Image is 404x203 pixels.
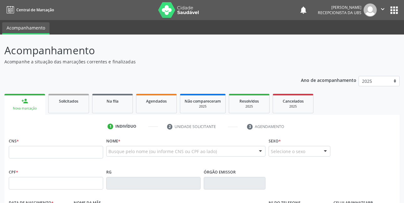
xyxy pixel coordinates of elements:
span: Central de Marcação [16,7,54,13]
a: Acompanhamento [2,22,50,35]
div: person_add [21,98,28,104]
button: notifications [299,6,308,14]
span: Recepcionista da UBS [318,10,361,15]
button: apps [389,5,400,16]
label: CPF [9,167,18,177]
button:  [377,3,389,17]
span: Agendados [146,99,167,104]
div: Nova marcação [9,106,41,111]
span: Na fila [107,99,118,104]
p: Acompanhe a situação das marcações correntes e finalizadas [4,58,281,65]
div: Indivíduo [115,124,136,129]
span: Não compareceram [185,99,221,104]
span: Selecione o sexo [271,148,305,155]
div: 2025 [233,104,265,109]
p: Acompanhamento [4,43,281,58]
a: Central de Marcação [4,5,54,15]
div: [PERSON_NAME] [318,5,361,10]
div: 2025 [277,104,309,109]
span: Cancelados [283,99,304,104]
i:  [379,6,386,13]
span: Busque pelo nome (ou informe CNS ou CPF ao lado) [108,148,217,155]
label: CNS [9,136,19,146]
div: 1 [108,124,113,129]
p: Ano de acompanhamento [301,76,356,84]
span: Resolvidos [239,99,259,104]
label: Sexo [269,136,281,146]
label: Nome [106,136,120,146]
label: Órgão emissor [204,167,236,177]
span: Solicitados [59,99,78,104]
img: img [364,3,377,17]
div: 2025 [185,104,221,109]
label: RG [106,167,112,177]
